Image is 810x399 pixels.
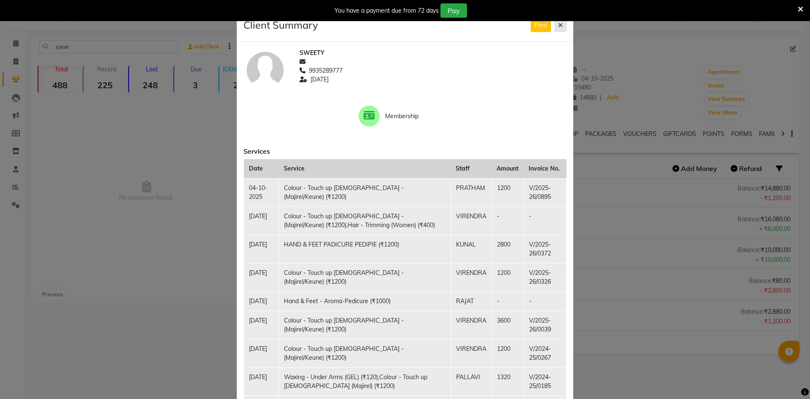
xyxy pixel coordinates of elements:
td: Colour - Touch up [DEMOGRAPHIC_DATA] - (Majirel/Keune) (₹1200),Hair - Trimming (Women) (₹400) [279,206,451,235]
td: 1320 [491,367,524,396]
button: Pay [440,3,467,18]
div: You have a payment due from 72 days [335,6,439,15]
td: PALLAVI [451,367,491,396]
td: 2800 [491,235,524,263]
span: [DATE] [310,75,329,84]
td: VIRENDRA [451,339,491,367]
td: [DATE] [244,339,279,367]
td: Colour - Touch up [DEMOGRAPHIC_DATA] - (Majirel/Keune) (₹1200) [279,178,451,206]
button: Print [531,19,551,32]
span: SWEETY [300,49,324,57]
td: V/2024-25/0267 [524,339,566,367]
td: KUNAL [451,235,491,263]
td: - [524,206,566,235]
td: [DATE] [244,311,279,339]
td: Colour - Touch up [DEMOGRAPHIC_DATA] - (Majirel/Keune) (₹1200) [279,263,451,291]
td: 3600 [491,311,524,339]
td: - [524,291,566,311]
h6: Services [243,147,567,155]
td: RAJAT [451,291,491,311]
th: Staff [451,159,491,179]
td: 1200 [491,178,524,206]
td: [DATE] [244,206,279,235]
td: [DATE] [244,367,279,396]
th: Invoice No. [524,159,566,179]
td: VIRENDRA [451,206,491,235]
th: Date [244,159,279,179]
th: Service [279,159,451,179]
td: 1200 [491,339,524,367]
td: Waxing - Under Arms (GEL) (₹120),Colour - Touch up [DEMOGRAPHIC_DATA] (Majirel) (₹1200) [279,367,451,396]
h4: Client Summary [243,19,318,31]
td: 04-10-2025 [244,178,279,206]
span: Membership [385,112,451,121]
td: Colour - Touch up [DEMOGRAPHIC_DATA] - (Majirel/Keune) (₹1200) [279,311,451,339]
td: V/2025-26/0372 [524,235,566,263]
td: VIRENDRA [451,311,491,339]
td: PRATHAM [451,178,491,206]
td: V/2025-26/0895 [524,178,566,206]
td: V/2025-26/0326 [524,263,566,291]
td: HAND & FEET PADICURE PEDIPIE (₹1200) [279,235,451,263]
td: 1200 [491,263,524,291]
td: [DATE] [244,291,279,311]
td: [DATE] [244,235,279,263]
td: - [491,291,524,311]
td: [DATE] [244,263,279,291]
td: V/2025-26/0039 [524,311,566,339]
td: - [491,206,524,235]
td: Hand & Feet - Aroma-Pedicure (₹1000) [279,291,451,311]
td: VIRENDRA [451,263,491,291]
span: 9935289777 [309,66,343,75]
td: Colour - Touch up [DEMOGRAPHIC_DATA] - (Majirel/Keune) (₹1200) [279,339,451,367]
td: V/2024-25/0185 [524,367,566,396]
th: Amount [491,159,524,179]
